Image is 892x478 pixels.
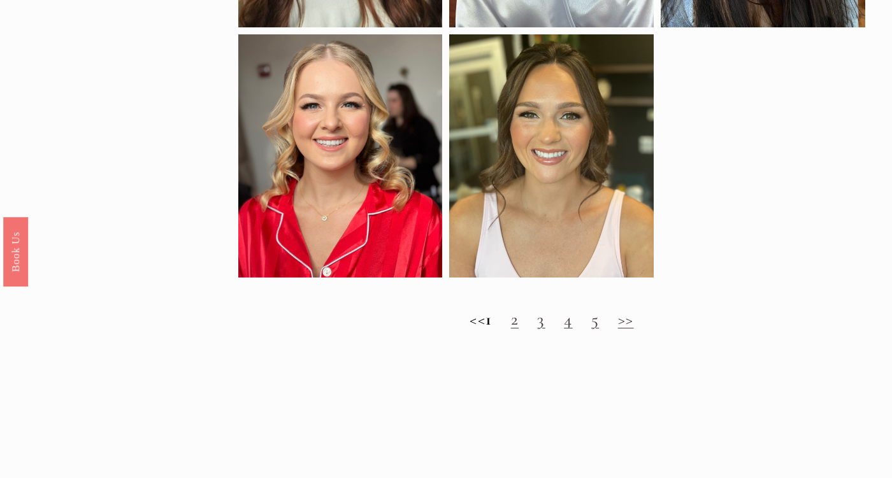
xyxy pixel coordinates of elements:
a: 3 [537,309,545,330]
a: 4 [564,309,572,330]
h2: << [238,309,865,330]
a: 2 [511,309,519,330]
a: 5 [591,309,599,330]
a: Book Us [3,216,28,286]
a: >> [618,309,634,330]
strong: 1 [486,309,492,330]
